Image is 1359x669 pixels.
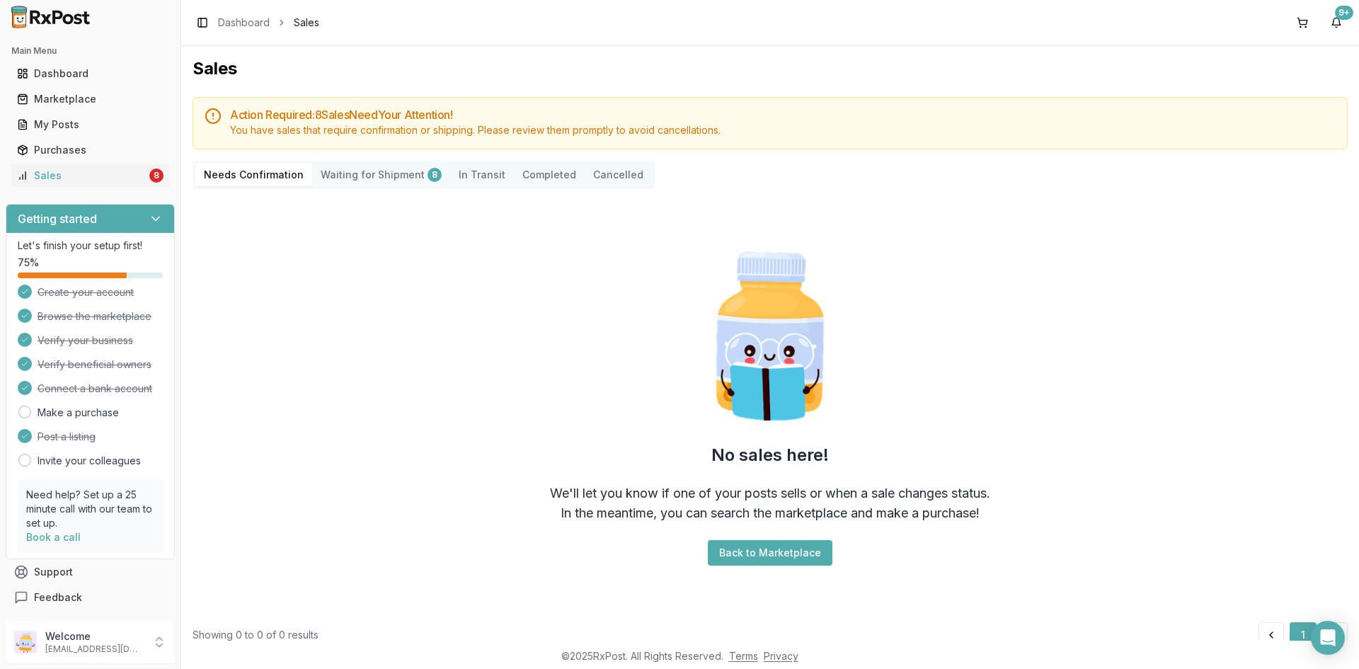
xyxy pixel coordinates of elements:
[38,406,119,420] a: Make a purchase
[1290,622,1317,648] button: 1
[195,164,312,186] button: Needs Confirmation
[6,164,175,187] button: Sales8
[708,540,832,566] button: Back to Marketplace
[17,67,164,81] div: Dashboard
[38,309,151,324] span: Browse the marketplace
[11,137,169,163] a: Purchases
[38,285,134,299] span: Create your account
[729,650,758,662] a: Terms
[17,92,164,106] div: Marketplace
[585,164,652,186] button: Cancelled
[6,113,175,136] button: My Posts
[6,6,96,28] img: RxPost Logo
[6,62,175,85] button: Dashboard
[218,16,319,30] nav: breadcrumb
[1311,621,1345,655] div: Open Intercom Messenger
[38,358,151,372] span: Verify beneficial owners
[34,590,82,605] span: Feedback
[45,644,144,655] p: [EMAIL_ADDRESS][DOMAIN_NAME]
[14,631,37,653] img: User avatar
[230,123,1336,137] div: You have sales that require confirmation or shipping. Please review them promptly to avoid cancel...
[193,628,319,642] div: Showing 0 to 0 of 0 results
[18,210,97,227] h3: Getting started
[550,484,990,503] div: We'll let you know if one of your posts sells or when a sale changes status.
[6,559,175,585] button: Support
[679,246,861,427] img: Smart Pill Bottle
[193,57,1348,80] h1: Sales
[11,45,169,57] h2: Main Menu
[6,88,175,110] button: Marketplace
[561,503,980,523] div: In the meantime, you can search the marketplace and make a purchase!
[6,139,175,161] button: Purchases
[218,16,270,30] a: Dashboard
[1325,11,1348,34] button: 9+
[26,531,81,543] a: Book a call
[514,164,585,186] button: Completed
[312,164,450,186] button: Waiting for Shipment
[1335,6,1353,20] div: 9+
[711,444,829,467] h2: No sales here!
[17,118,164,132] div: My Posts
[17,168,147,183] div: Sales
[149,168,164,183] div: 8
[38,430,96,444] span: Post a listing
[38,454,141,468] a: Invite your colleagues
[45,629,144,644] p: Welcome
[11,112,169,137] a: My Posts
[26,488,154,530] p: Need help? Set up a 25 minute call with our team to set up.
[18,239,163,253] p: Let's finish your setup first!
[11,163,169,188] a: Sales8
[428,168,442,182] div: 8
[450,164,514,186] button: In Transit
[38,382,152,396] span: Connect a bank account
[230,109,1336,120] h5: Action Required: 8 Sale s Need Your Attention!
[38,333,133,348] span: Verify your business
[764,650,798,662] a: Privacy
[11,61,169,86] a: Dashboard
[17,143,164,157] div: Purchases
[18,256,39,270] span: 75 %
[6,585,175,610] button: Feedback
[11,86,169,112] a: Marketplace
[294,16,319,30] span: Sales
